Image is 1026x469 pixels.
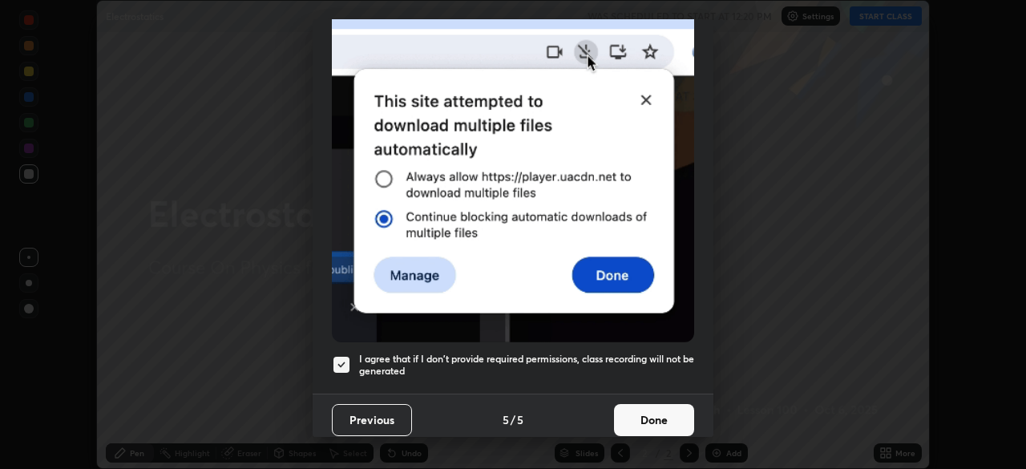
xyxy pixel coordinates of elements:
button: Previous [332,404,412,436]
h4: / [511,411,515,428]
button: Done [614,404,694,436]
h4: 5 [517,411,523,428]
h5: I agree that if I don't provide required permissions, class recording will not be generated [359,353,694,378]
h4: 5 [503,411,509,428]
